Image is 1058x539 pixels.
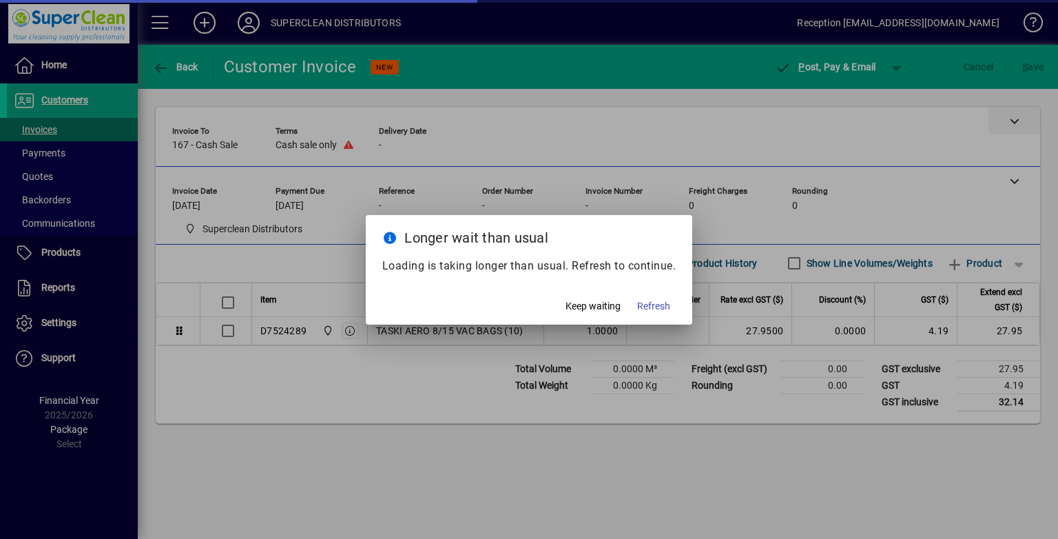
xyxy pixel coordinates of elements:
span: Keep waiting [566,299,621,314]
span: Longer wait than usual [404,230,548,246]
p: Loading is taking longer than usual. Refresh to continue. [382,258,676,274]
button: Keep waiting [560,294,626,319]
button: Refresh [632,294,676,319]
span: Refresh [637,299,670,314]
